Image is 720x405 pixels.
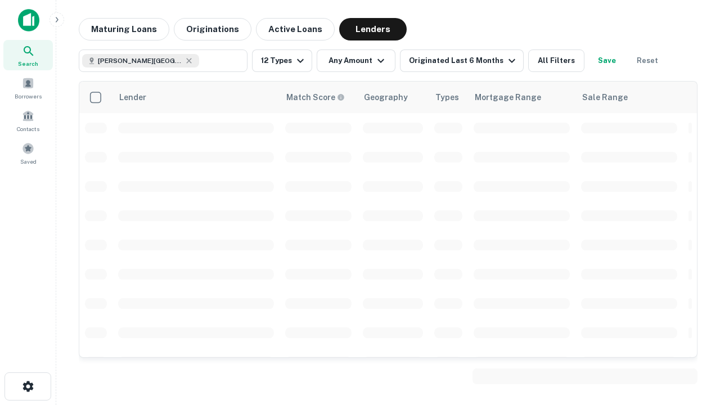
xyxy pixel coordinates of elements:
div: Mortgage Range [475,91,541,104]
a: Borrowers [3,73,53,103]
div: Geography [364,91,408,104]
button: Originations [174,18,251,40]
button: Save your search to get updates of matches that match your search criteria. [589,49,625,72]
span: [PERSON_NAME][GEOGRAPHIC_DATA], [GEOGRAPHIC_DATA] [98,56,182,66]
a: Saved [3,138,53,168]
button: Any Amount [317,49,395,72]
th: Types [429,82,468,113]
button: Originated Last 6 Months [400,49,524,72]
a: Search [3,40,53,70]
span: Contacts [17,124,39,133]
button: Reset [629,49,665,72]
button: Active Loans [256,18,335,40]
button: Lenders [339,18,407,40]
div: Originated Last 6 Months [409,54,519,67]
iframe: Chat Widget [664,279,720,333]
th: Mortgage Range [468,82,575,113]
div: Lender [119,91,146,104]
span: Borrowers [15,92,42,101]
img: capitalize-icon.png [18,9,39,31]
button: All Filters [528,49,584,72]
button: 12 Types [252,49,312,72]
div: Sale Range [582,91,628,104]
th: Lender [112,82,280,113]
th: Capitalize uses an advanced AI algorithm to match your search with the best lender. The match sco... [280,82,357,113]
th: Geography [357,82,429,113]
div: Capitalize uses an advanced AI algorithm to match your search with the best lender. The match sco... [286,91,345,103]
div: Types [435,91,459,104]
span: Search [18,59,38,68]
th: Sale Range [575,82,683,113]
span: Saved [20,157,37,166]
button: Maturing Loans [79,18,169,40]
a: Contacts [3,105,53,136]
h6: Match Score [286,91,343,103]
